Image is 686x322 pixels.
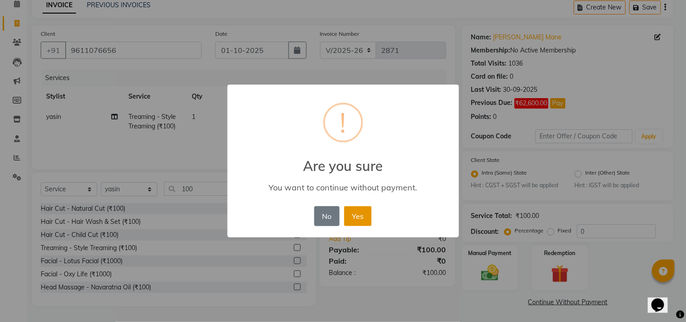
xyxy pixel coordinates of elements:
h2: Are you sure [227,147,459,174]
div: You want to continue without payment. [240,182,445,193]
iframe: chat widget [648,286,677,313]
div: ! [340,104,346,141]
button: Yes [344,206,372,226]
button: No [314,206,340,226]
